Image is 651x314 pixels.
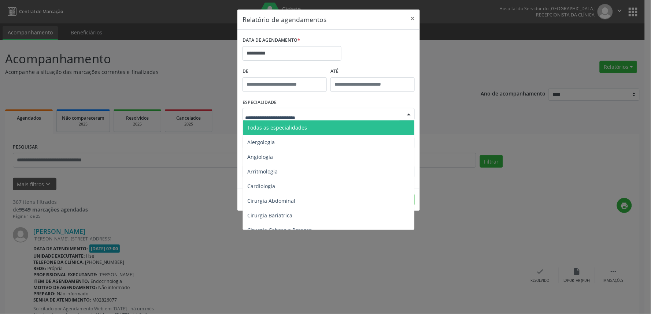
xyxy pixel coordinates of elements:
button: Close [405,10,420,27]
span: Cirurgia Cabeça e Pescoço [247,227,312,233]
label: ATÉ [330,66,415,77]
span: Cirurgia Abdominal [247,197,295,204]
span: Cirurgia Bariatrica [247,212,292,219]
span: Arritmologia [247,168,278,175]
span: Angiologia [247,153,273,160]
label: De [243,66,327,77]
span: Todas as especialidades [247,124,307,131]
span: Alergologia [247,139,275,146]
label: DATA DE AGENDAMENTO [243,35,300,46]
label: ESPECIALIDADE [243,97,277,108]
h5: Relatório de agendamentos [243,15,326,24]
span: Cardiologia [247,183,275,190]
